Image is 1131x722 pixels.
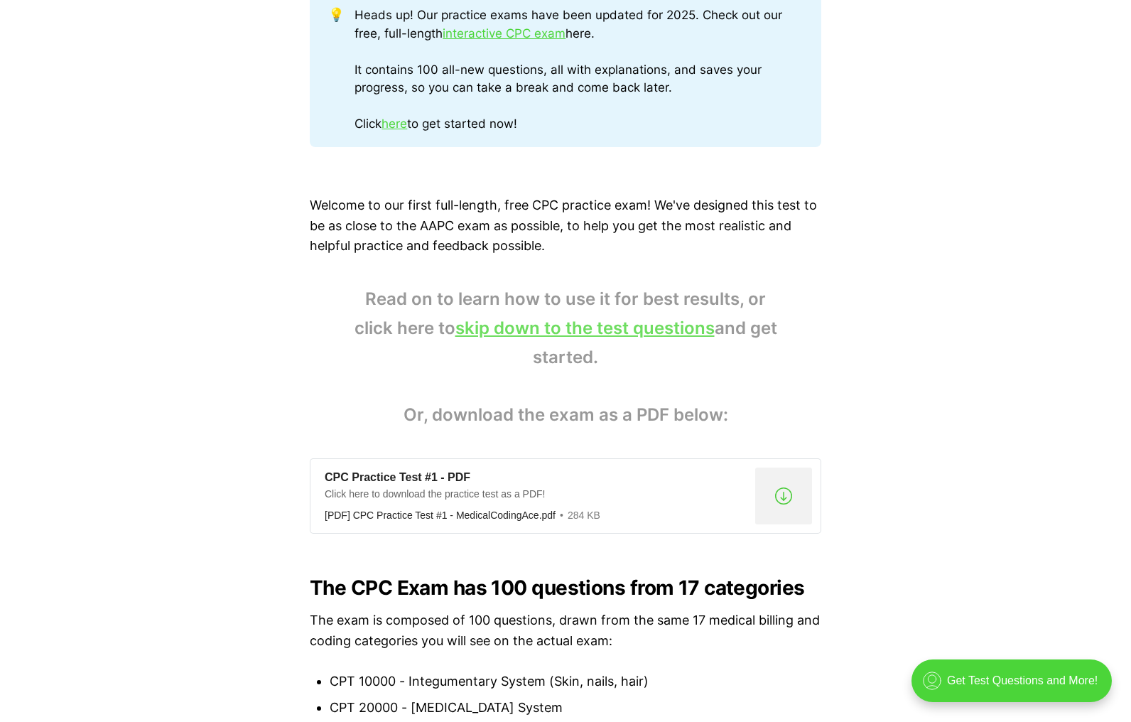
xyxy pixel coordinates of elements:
[310,576,821,599] h2: The CPC Exam has 100 questions from 17 categories
[556,509,600,522] div: 284 KB
[328,6,355,134] div: 💡
[325,487,750,505] div: Click here to download the practice test as a PDF!
[310,610,821,652] p: The exam is composed of 100 questions, drawn from the same 17 medical billing and coding categori...
[310,458,821,534] a: CPC Practice Test #1 - PDFClick here to download the practice test as a PDF![PDF] CPC Practice Te...
[325,510,556,521] div: [PDF] CPC Practice Test #1 - MedicalCodingAce.pdf
[443,26,565,41] a: interactive CPC exam
[899,652,1131,722] iframe: portal-trigger
[455,318,715,338] a: skip down to the test questions
[330,698,821,718] li: CPT 20000 - [MEDICAL_DATA] System
[325,470,750,485] div: CPC Practice Test #1 - PDF
[310,285,821,430] blockquote: Read on to learn how to use it for best results, or click here to and get started. Or, download t...
[310,195,821,257] p: Welcome to our first full-length, free CPC practice exam! We've designed this test to be as close...
[381,117,407,131] a: here
[355,6,803,134] div: Heads up! Our practice exams have been updated for 2025. Check out our free, full-length here. It...
[330,672,821,692] li: CPT 10000 - Integumentary System (Skin, nails, hair)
